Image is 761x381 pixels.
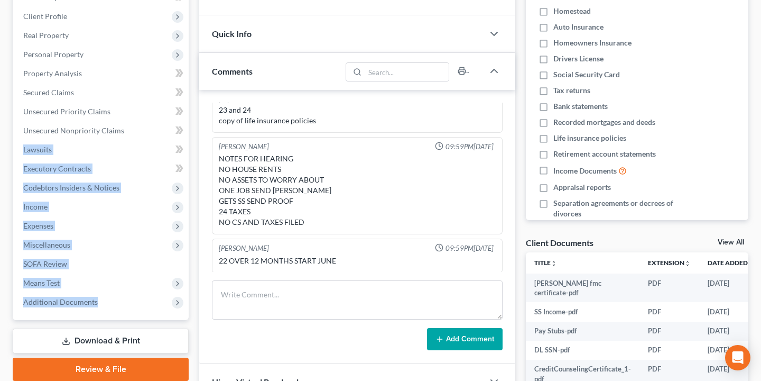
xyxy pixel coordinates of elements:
span: Client Profile [23,12,67,21]
span: Real Property [23,31,69,40]
span: Quick Info [212,29,252,39]
a: Titleunfold_more [534,259,557,267]
a: Executory Contracts [15,159,189,178]
span: Separation agreements or decrees of divorces [553,198,684,219]
span: Life insurance policies [553,133,626,143]
i: unfold_more [684,260,691,267]
span: Executory Contracts [23,164,91,173]
span: Appraisal reports [553,182,611,193]
a: Unsecured Priority Claims [15,102,189,121]
span: Retirement account statements [553,149,656,159]
span: Homeowners Insurance [553,38,632,48]
span: Social Security Card [553,69,620,80]
td: PDF [639,302,699,321]
td: [PERSON_NAME] fmc certificate-pdf [526,274,639,303]
span: Unsecured Priority Claims [23,107,110,116]
a: Download & Print [13,329,189,353]
span: Means Test [23,278,60,287]
div: [PERSON_NAME] [219,142,269,152]
span: Additional Documents [23,297,98,306]
span: Homestead [553,6,591,16]
a: Unsecured Nonpriority Claims [15,121,189,140]
div: [PERSON_NAME] [219,243,269,253]
span: Property Analysis [23,69,82,78]
button: Add Comment [427,328,503,350]
span: SOFA Review [23,259,67,268]
span: Unsecured Nonpriority Claims [23,126,124,135]
span: Expenses [23,221,53,230]
a: Lawsuits [15,140,189,159]
a: View All [718,239,744,246]
span: Drivers License [553,53,604,64]
span: Comments [212,66,253,76]
span: Auto Insurance [553,22,604,32]
div: Client Documents [526,237,593,248]
span: Income [23,202,48,211]
div: 22 OVER 12 MONTHS START JUNE [219,256,496,266]
span: Tax returns [553,85,590,96]
a: Secured Claims [15,83,189,102]
input: Search... [365,63,449,81]
div: NOTES FOR HEARING NO HOUSE RENTS NO ASSETS TO WORRY ABOUT ONE JOB SEND [PERSON_NAME] GETS SS SEND... [219,153,496,228]
span: Bank statements [553,101,608,112]
span: Income Documents [553,166,617,176]
span: Lawsuits [23,145,52,154]
td: DL SSN-pdf [526,341,639,360]
span: Personal Property [23,50,83,59]
div: Open Intercom Messenger [725,345,750,370]
span: 09:59PM[DATE] [446,142,494,152]
span: Miscellaneous [23,240,70,249]
td: SS Income-pdf [526,302,639,321]
a: Extensionunfold_more [648,259,691,267]
a: Property Analysis [15,64,189,83]
td: PDF [639,322,699,341]
a: SOFA Review [15,255,189,274]
a: Review & File [13,358,189,381]
i: unfold_more [551,260,557,267]
a: Date Added expand_more [708,259,755,267]
span: Secured Claims [23,88,74,97]
span: Codebtors Insiders & Notices [23,183,119,192]
span: Recorded mortgages and deeds [553,117,655,128]
td: PDF [639,341,699,360]
span: 09:59PM[DATE] [446,243,494,253]
td: Pay Stubs-pdf [526,322,639,341]
td: PDF [639,274,699,303]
